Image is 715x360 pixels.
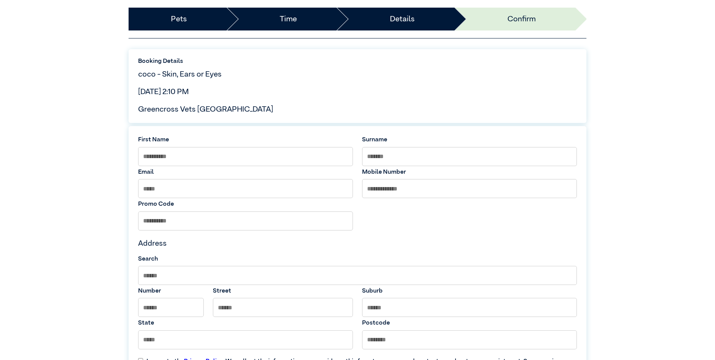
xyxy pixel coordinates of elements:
label: Email [138,168,353,177]
label: Surname [362,135,577,144]
a: Details [390,13,415,25]
h4: Address [138,239,577,248]
label: Promo Code [138,200,353,209]
label: State [138,318,353,328]
a: Time [280,13,297,25]
label: Booking Details [138,57,577,66]
label: Postcode [362,318,577,328]
a: Pets [171,13,187,25]
span: coco - Skin, Ears or Eyes [138,70,222,78]
span: Greencross Vets [GEOGRAPHIC_DATA] [138,106,273,113]
label: Number [138,286,204,296]
label: Suburb [362,286,577,296]
span: [DATE] 2:10 PM [138,88,189,96]
label: Mobile Number [362,168,577,177]
input: Search by Suburb [138,266,577,285]
label: Street [213,286,353,296]
label: First Name [138,135,353,144]
label: Search [138,254,577,264]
